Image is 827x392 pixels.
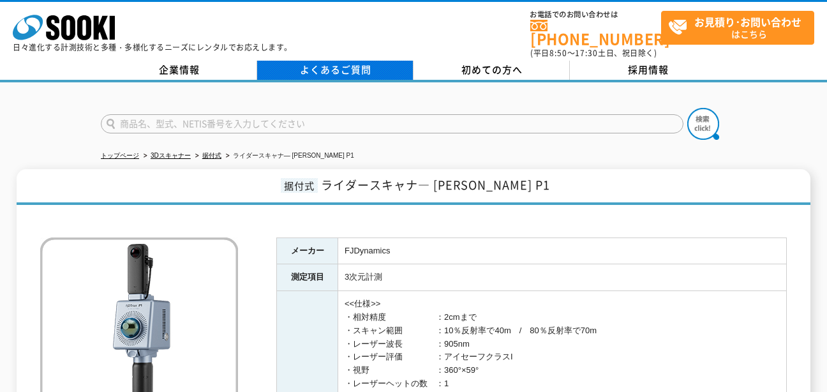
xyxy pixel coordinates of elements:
[694,14,801,29] strong: お見積り･お問い合わせ
[338,237,787,264] td: FJDynamics
[530,20,661,46] a: [PHONE_NUMBER]
[101,152,139,159] a: トップページ
[321,176,550,193] span: ライダースキャナ― [PERSON_NAME] P1
[277,237,338,264] th: メーカー
[530,11,661,19] span: お電話でのお問い合わせは
[101,61,257,80] a: 企業情報
[338,264,787,291] td: 3次元計測
[687,108,719,140] img: btn_search.png
[223,149,354,163] li: ライダースキャナ― [PERSON_NAME] P1
[661,11,814,45] a: お見積り･お問い合わせはこちら
[413,61,570,80] a: 初めての方へ
[281,178,318,193] span: 据付式
[575,47,598,59] span: 17:30
[101,114,683,133] input: 商品名、型式、NETIS番号を入力してください
[202,152,221,159] a: 据付式
[151,152,191,159] a: 3Dスキャナー
[549,47,567,59] span: 8:50
[530,47,657,59] span: (平日 ～ 土日、祝日除く)
[570,61,726,80] a: 採用情報
[257,61,413,80] a: よくあるご質問
[461,63,523,77] span: 初めての方へ
[277,264,338,291] th: 測定項目
[668,11,814,43] span: はこちら
[13,43,292,51] p: 日々進化する計測技術と多種・多様化するニーズにレンタルでお応えします。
